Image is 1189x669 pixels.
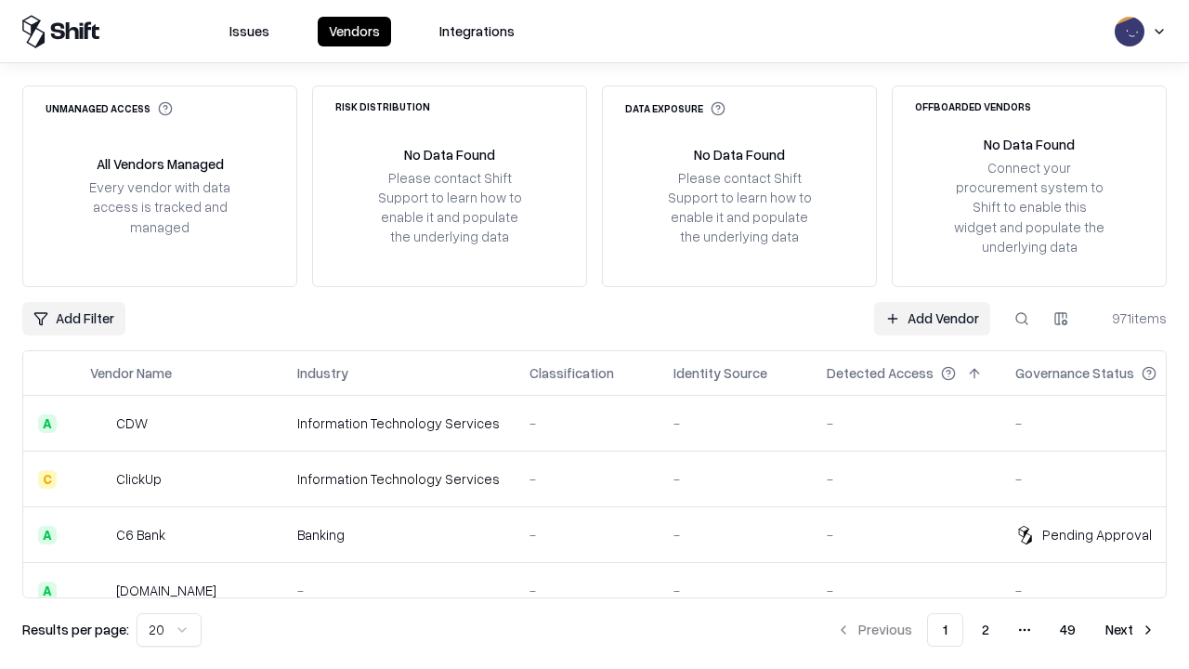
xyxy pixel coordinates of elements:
button: Issues [218,17,281,46]
div: ClickUp [116,469,162,489]
button: 1 [927,613,963,647]
div: - [827,413,986,433]
div: - [673,413,797,433]
div: Vendor Name [90,363,172,383]
div: A [38,414,57,433]
div: No Data Found [404,145,495,164]
img: C6 Bank [90,526,109,544]
button: 2 [967,613,1004,647]
div: Information Technology Services [297,413,500,433]
button: Next [1094,613,1167,647]
div: No Data Found [984,135,1075,154]
div: All Vendors Managed [97,154,224,174]
div: Connect your procurement system to Shift to enable this widget and populate the underlying data [952,158,1106,256]
div: Offboarded Vendors [915,101,1031,111]
div: - [827,469,986,489]
button: Vendors [318,17,391,46]
div: Information Technology Services [297,469,500,489]
div: Data Exposure [625,101,725,116]
div: - [1015,469,1186,489]
div: Detected Access [827,363,934,383]
a: Add Vendor [874,302,990,335]
div: 971 items [1092,308,1167,328]
div: - [673,581,797,600]
div: Risk Distribution [335,101,430,111]
button: 49 [1045,613,1091,647]
div: C6 Bank [116,525,165,544]
div: - [673,525,797,544]
div: Every vendor with data access is tracked and managed [83,177,237,236]
div: - [673,469,797,489]
div: Classification [529,363,614,383]
button: Add Filter [22,302,125,335]
div: Identity Source [673,363,767,383]
div: [DOMAIN_NAME] [116,581,216,600]
img: CDW [90,414,109,433]
div: Unmanaged Access [46,101,173,116]
div: - [827,581,986,600]
div: C [38,470,57,489]
div: - [1015,413,1186,433]
div: CDW [116,413,148,433]
div: A [38,526,57,544]
div: A [38,582,57,600]
div: Please contact Shift Support to learn how to enable it and populate the underlying data [662,168,817,247]
div: - [529,525,644,544]
div: Banking [297,525,500,544]
nav: pagination [825,613,1167,647]
div: Pending Approval [1042,525,1152,544]
div: - [827,525,986,544]
div: - [297,581,500,600]
div: Industry [297,363,348,383]
div: - [529,581,644,600]
button: Integrations [428,17,526,46]
img: pathfactory.com [90,582,109,600]
div: - [529,469,644,489]
div: Governance Status [1015,363,1134,383]
div: - [1015,581,1186,600]
p: Results per page: [22,620,129,639]
div: - [529,413,644,433]
div: Please contact Shift Support to learn how to enable it and populate the underlying data [372,168,527,247]
img: ClickUp [90,470,109,489]
div: No Data Found [694,145,785,164]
